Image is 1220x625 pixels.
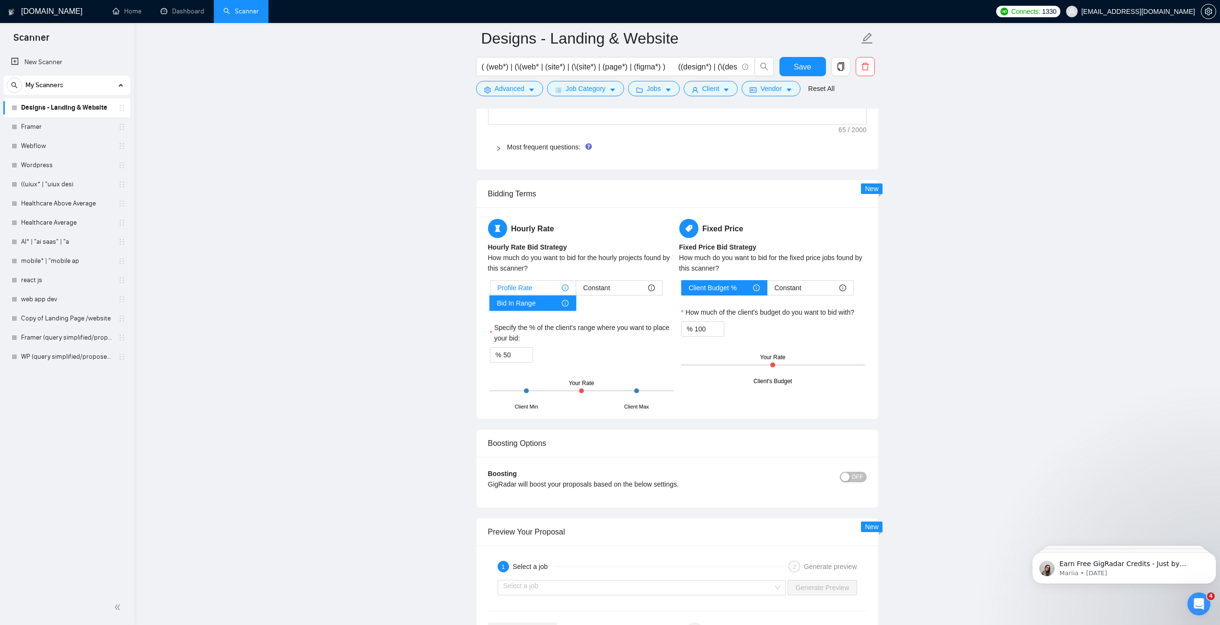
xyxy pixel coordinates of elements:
div: How much do you want to bid for the fixed price jobs found by this scanner? [679,252,867,273]
div: Bidding Terms [488,180,867,207]
button: search [7,78,22,93]
span: 1 [501,564,505,570]
button: search [755,57,774,76]
span: caret-down [609,86,616,93]
a: setting [1201,8,1216,15]
a: Healthcare Above Average [21,194,112,213]
iframe: Intercom live chat [1187,592,1210,615]
a: ((uiux* | "uiux desi [21,175,112,194]
span: info-circle [562,300,569,307]
span: 2 [793,564,796,570]
iframe: Intercom notifications message [1028,532,1220,599]
span: holder [118,123,126,131]
div: Select a job [513,561,554,572]
span: setting [1201,8,1216,15]
b: Boosting [488,470,517,477]
button: setting [1201,4,1216,19]
b: Fixed Price Bid Strategy [679,243,756,251]
button: userClientcaret-down [684,81,738,96]
a: Framer [21,117,112,136]
span: search [755,62,773,71]
img: logo [8,4,15,20]
span: caret-down [528,86,535,93]
span: Jobs [647,83,661,94]
span: bars [555,86,562,93]
a: Wordpress [21,156,112,175]
span: Save [794,61,811,73]
a: New Scanner [11,53,123,72]
span: edit [861,32,873,45]
span: holder [118,353,126,361]
span: info-circle [839,284,846,291]
span: user [1069,8,1075,15]
a: Webflow [21,136,112,156]
span: holder [118,142,126,150]
label: How much of the client's budget do you want to bid with? [681,307,855,318]
span: Vendor [760,83,781,94]
a: Most frequent questions: [507,143,581,151]
li: New Scanner [3,53,130,72]
li: My Scanners [3,76,130,366]
span: folder [636,86,643,93]
span: Bid In Range [497,296,536,310]
span: search [7,82,22,89]
div: Preview Your Proposal [488,518,867,545]
a: homeHome [113,7,141,15]
button: idcardVendorcaret-down [742,81,800,96]
span: idcard [750,86,756,93]
div: Client Min [515,403,538,411]
img: upwork-logo.png [1000,8,1008,15]
a: web app dev [21,290,112,309]
div: Your Rate [760,353,786,362]
label: Specify the % of the client's range where you want to place your bid: [490,322,674,343]
a: Healthcare Average [21,213,112,232]
span: copy [832,62,850,71]
input: Search Freelance Jobs... [482,61,738,73]
span: holder [118,334,126,341]
span: 4 [1207,592,1215,600]
a: dashboardDashboard [161,7,204,15]
a: react js [21,271,112,290]
a: Framer (query simplified/proposed) [21,328,112,347]
div: Boosting Options [488,430,867,457]
span: caret-down [786,86,792,93]
span: Client [702,83,720,94]
div: Client Max [624,403,649,411]
div: GigRadar will boost your proposals based on the below settings. [488,479,772,489]
span: Connects: [1011,6,1040,17]
button: delete [856,57,875,76]
span: info-circle [562,284,569,291]
span: user [692,86,698,93]
span: Profile Rate [498,281,533,295]
span: New [865,185,878,193]
span: delete [856,62,874,71]
input: How much of the client's budget do you want to bid with? [695,322,724,336]
span: setting [484,86,491,93]
span: info-circle [753,284,760,291]
span: Advanced [495,83,524,94]
span: holder [118,104,126,112]
span: holder [118,200,126,207]
span: Scanner [6,31,57,51]
span: holder [118,161,126,169]
span: caret-down [665,86,672,93]
span: New [865,523,878,531]
span: right [496,146,501,151]
span: Client Budget % [689,281,737,295]
button: settingAdvancedcaret-down [476,81,543,96]
a: WP (query simplified/proposed) [21,347,112,366]
div: Your Rate [569,379,594,388]
span: holder [118,181,126,188]
button: Generate Preview [788,580,857,595]
button: folderJobscaret-down [628,81,680,96]
span: double-left [114,602,124,612]
span: Job Category [566,83,605,94]
span: holder [118,276,126,284]
a: Reset All [808,83,835,94]
span: caret-down [723,86,730,93]
b: Hourly Rate Bid Strategy [488,243,567,251]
